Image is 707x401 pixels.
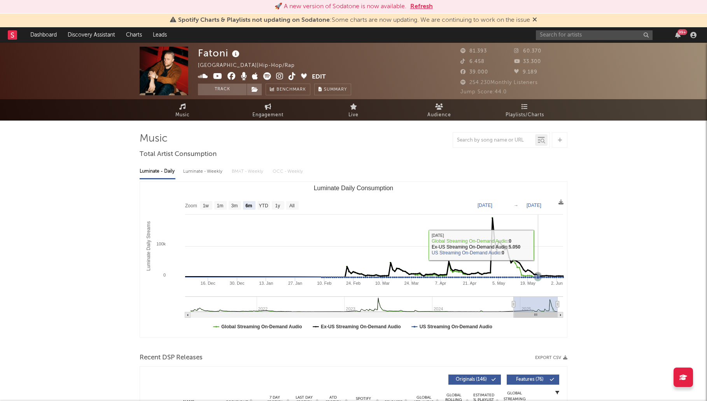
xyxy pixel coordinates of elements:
button: Track [198,84,247,95]
span: Live [348,110,359,120]
span: Total Artist Consumption [140,150,217,159]
a: Live [311,99,396,121]
text: Global Streaming On-Demand Audio [221,324,302,329]
span: Engagement [252,110,283,120]
span: Dismiss [532,17,537,23]
text: 6m [245,203,252,208]
span: 60.370 [514,49,541,54]
span: Recent DSP Releases [140,353,203,362]
span: Benchmark [276,85,306,95]
text: 1y [275,203,280,208]
text: US Streaming On-Demand Audio [420,324,492,329]
span: Audience [427,110,451,120]
span: 81.393 [460,49,487,54]
a: Playlists/Charts [482,99,567,121]
span: : Some charts are now updating. We are continuing to work on the issue [178,17,530,23]
text: → [514,203,518,208]
text: YTD [259,203,268,208]
input: Search by song name or URL [453,137,535,144]
text: 100k [156,242,166,246]
text: 13. Jan [259,281,273,285]
button: Edit [312,72,326,82]
span: Features ( 76 ) [512,377,548,382]
span: 254.230 Monthly Listeners [460,80,538,85]
span: 33.300 [514,59,541,64]
text: 30. Dec [230,281,245,285]
a: Dashboard [25,27,62,43]
span: Jump Score: 44.0 [460,89,507,95]
a: Leads [147,27,172,43]
div: Luminate - Weekly [183,165,224,178]
span: 9.189 [514,70,537,75]
svg: Luminate Daily Consumption [140,182,567,337]
text: 3m [231,203,238,208]
text: Ex-US Streaming On-Demand Audio [321,324,401,329]
text: 16. Dec [201,281,215,285]
div: Luminate - Daily [140,165,175,178]
div: 🚀 A new version of Sodatone is now available. [275,2,406,11]
text: [DATE] [478,203,492,208]
div: Fatoni [198,47,241,60]
button: Originals(146) [448,375,501,385]
span: Music [175,110,190,120]
button: Refresh [410,2,433,11]
text: Zoom [185,203,197,208]
text: 10. Feb [317,281,331,285]
button: Summary [314,84,351,95]
text: 2. Jun [551,281,563,285]
text: 1m [217,203,224,208]
text: 0 [163,273,166,277]
span: Summary [324,88,347,92]
div: 99 + [677,29,687,35]
span: Originals ( 146 ) [453,377,489,382]
a: Charts [121,27,147,43]
text: All [289,203,294,208]
span: Playlists/Charts [506,110,544,120]
button: 99+ [675,32,681,38]
text: 24. Feb [346,281,360,285]
text: [DATE] [527,203,541,208]
a: Audience [396,99,482,121]
span: 6.458 [460,59,485,64]
button: Export CSV [535,355,567,360]
a: Benchmark [266,84,310,95]
a: Discovery Assistant [62,27,121,43]
text: 21. Apr [463,281,476,285]
text: 1w [203,203,209,208]
button: Features(76) [507,375,559,385]
a: Music [140,99,225,121]
text: Luminate Daily Streams [146,221,151,271]
input: Search for artists [536,30,653,40]
a: Engagement [225,99,311,121]
text: Luminate Daily Consumption [314,185,394,191]
text: 27. Jan [288,281,302,285]
span: Spotify Charts & Playlists not updating on Sodatone [178,17,330,23]
text: 7. Apr [435,281,446,285]
text: 5. May [492,281,506,285]
div: [GEOGRAPHIC_DATA] | Hip-Hop/Rap [198,61,304,70]
text: 24. Mar [404,281,419,285]
span: 39.000 [460,70,488,75]
text: 19. May [520,281,536,285]
text: 10. Mar [375,281,390,285]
